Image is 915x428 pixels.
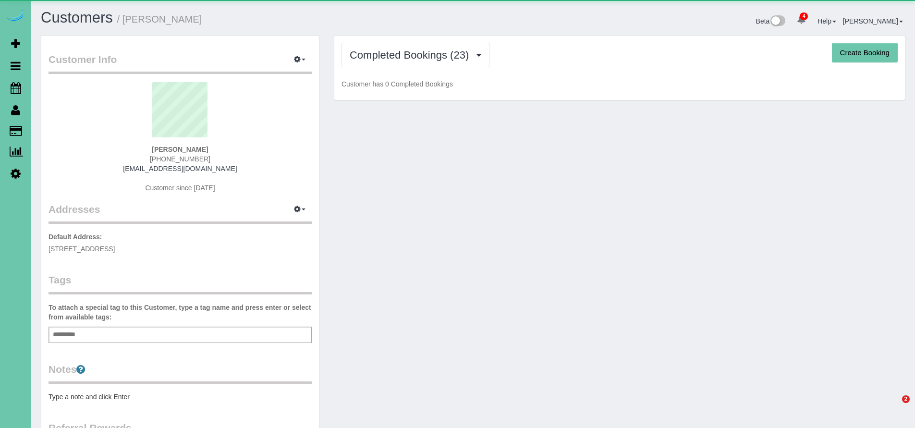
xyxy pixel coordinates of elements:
[49,273,312,294] legend: Tags
[150,155,210,163] span: [PHONE_NUMBER]
[817,17,836,25] a: Help
[49,232,102,242] label: Default Address:
[800,12,808,20] span: 4
[152,146,208,153] strong: [PERSON_NAME]
[832,43,898,63] button: Create Booking
[882,395,905,418] iframe: Intercom live chat
[49,392,312,402] pre: Type a note and click Enter
[756,17,786,25] a: Beta
[49,245,115,253] span: [STREET_ADDRESS]
[769,15,785,28] img: New interface
[41,9,113,26] a: Customers
[49,362,312,384] legend: Notes
[843,17,903,25] a: [PERSON_NAME]
[342,79,898,89] p: Customer has 0 Completed Bookings
[792,10,811,31] a: 4
[6,10,25,23] img: Automaid Logo
[342,43,489,67] button: Completed Bookings (23)
[902,395,910,403] span: 2
[117,14,202,24] small: / [PERSON_NAME]
[145,184,215,192] span: Customer since [DATE]
[49,52,312,74] legend: Customer Info
[350,49,474,61] span: Completed Bookings (23)
[123,165,237,172] a: [EMAIL_ADDRESS][DOMAIN_NAME]
[49,303,312,322] label: To attach a special tag to this Customer, type a tag name and press enter or select from availabl...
